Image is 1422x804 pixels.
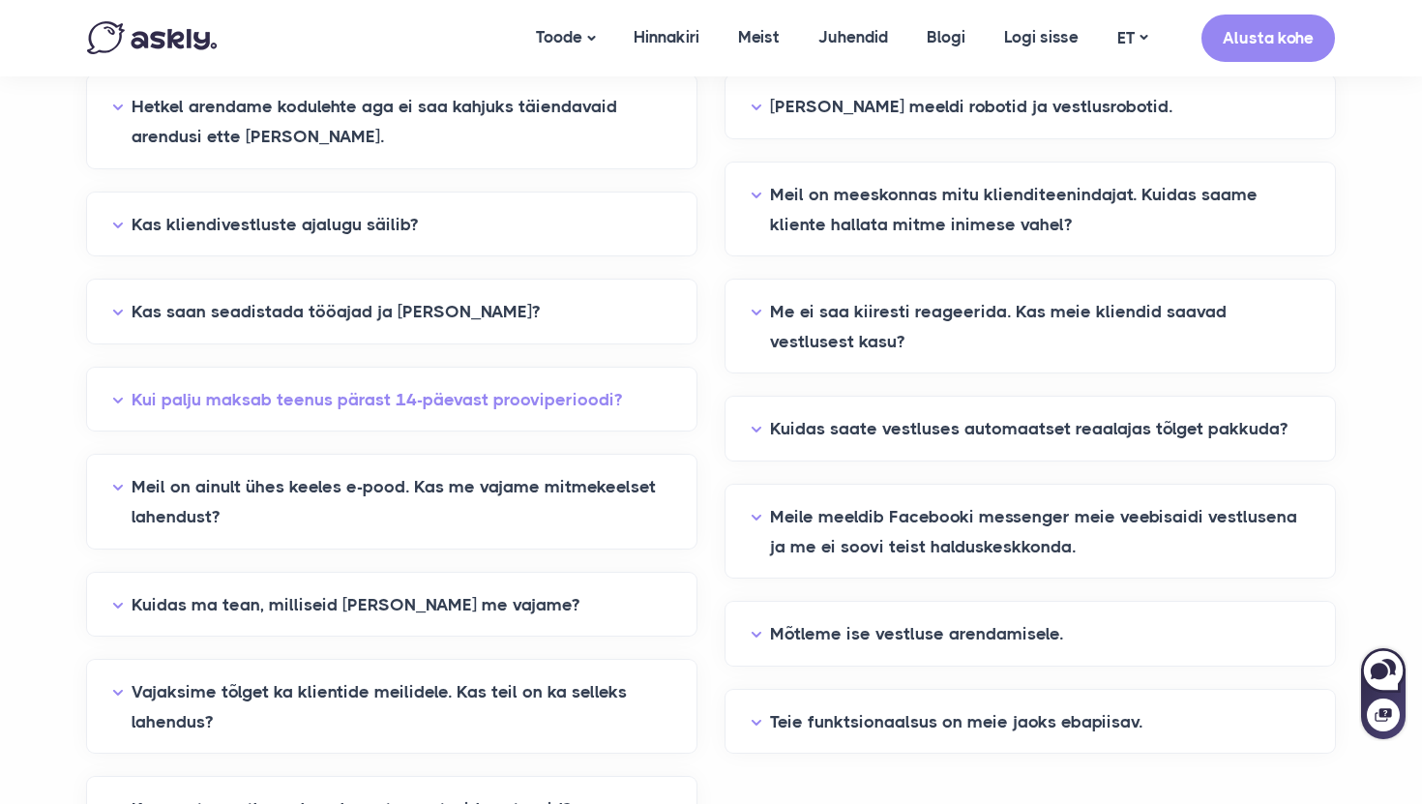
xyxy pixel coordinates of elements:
[112,92,671,151] button: Hetkel arendame kodulehte aga ei saa kahjuks täiendavaid arendusi ette [PERSON_NAME].
[751,707,1310,737] button: Teie funktsionaalsus on meie jaoks ebapiisav.
[751,92,1310,122] button: [PERSON_NAME] meeldi robotid ja vestlusrobotid.
[112,472,671,531] button: Meil on ainult ühes keeles e-pood. Kas me vajame mitmekeelset lahendust?
[1359,644,1407,741] iframe: Askly chat
[112,210,671,240] button: Kas kliendivestluste ajalugu säilib?
[1201,15,1335,62] a: Alusta kohe
[112,590,671,620] button: Kuidas ma tean, milliseid [PERSON_NAME] me vajame?
[751,619,1310,649] button: Mõtleme ise vestluse arendamisele.
[87,21,217,54] img: Askly
[112,297,671,327] button: Kas saan seadistada tööajad ja [PERSON_NAME]?
[1098,24,1167,52] a: ET
[112,385,671,415] button: Kui palju maksab teenus pärast 14-päevast prooviperioodi?
[751,414,1310,444] button: Kuidas saate vestluses automaatset reaalajas tõlget pakkuda?
[751,502,1310,561] button: Meile meeldib Facebooki messenger meie veebisaidi vestlusena ja me ei soovi teist halduskeskkonda.
[112,677,671,736] button: Vajaksime tõlget ka klientide meilidele. Kas teil on ka selleks lahendus?
[751,297,1310,356] button: Me ei saa kiiresti reageerida. Kas meie kliendid saavad vestlusest kasu?
[751,180,1310,239] button: Meil on meeskonnas mitu klienditeenindajat. Kuidas saame kliente hallata mitme inimese vahel?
